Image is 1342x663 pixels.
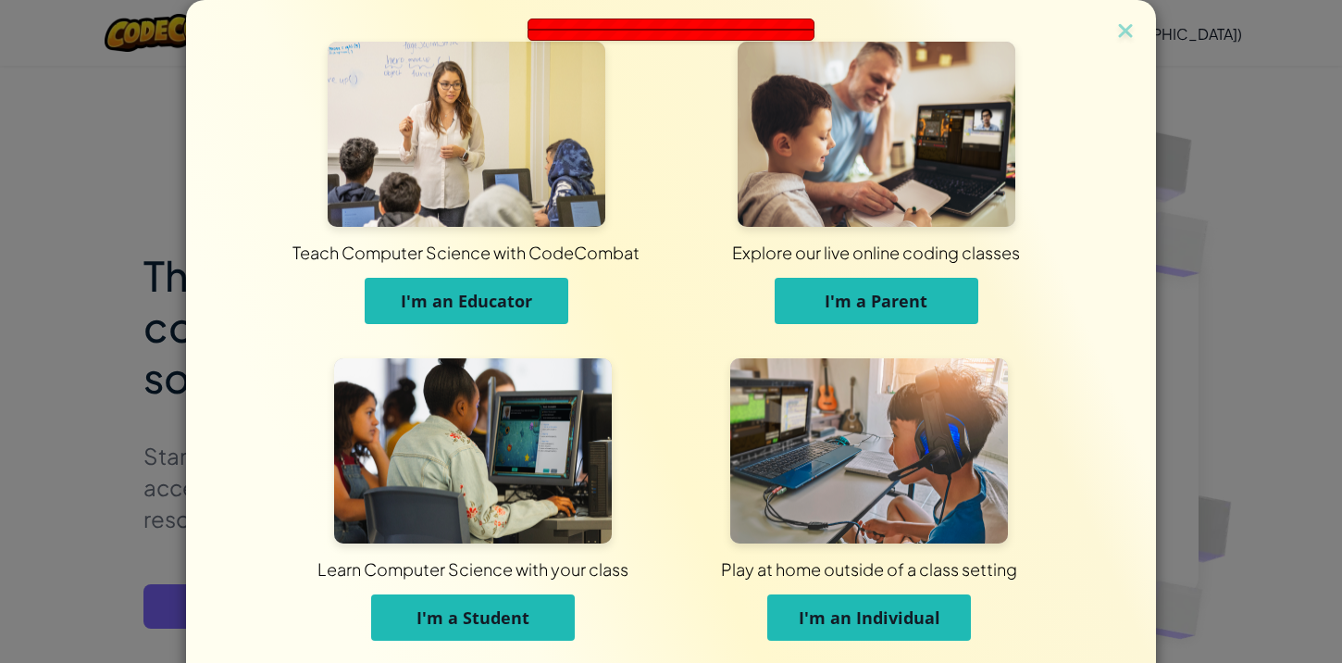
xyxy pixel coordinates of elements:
span: I'm an Educator [401,290,532,312]
button: I'm a Student [371,594,575,641]
img: close icon [1113,19,1137,46]
img: For Students [334,358,612,544]
div: Play at home outside of a class setting [414,557,1324,581]
img: For Educators [328,42,605,227]
span: No user with that G+ ID or email [580,27,763,41]
button: I'm an Individual [767,594,971,641]
button: I'm an Educator [365,278,568,324]
span: I'm a Student [416,607,529,629]
img: For Parents [738,42,1015,227]
span: I'm an Individual [799,607,940,629]
button: I'm a Parent [775,278,978,324]
span: I'm a Parent [825,290,927,312]
img: For Individuals [730,358,1008,544]
span: No user with that G+ ID or email [580,38,763,52]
